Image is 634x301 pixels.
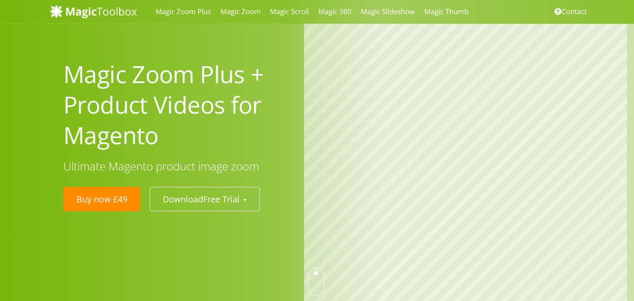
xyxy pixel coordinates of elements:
[150,187,260,211] button: DownloadFree Trial
[63,160,290,172] h3: Ultimate Magento product image zoom
[63,59,290,151] h1: Magic Zoom Plus + Product Videos for Magento
[203,193,240,205] span: Free Trial
[63,187,140,211] a: Buy now £49
[50,4,137,18] img: MagicToolbox.com - Image tools for your website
